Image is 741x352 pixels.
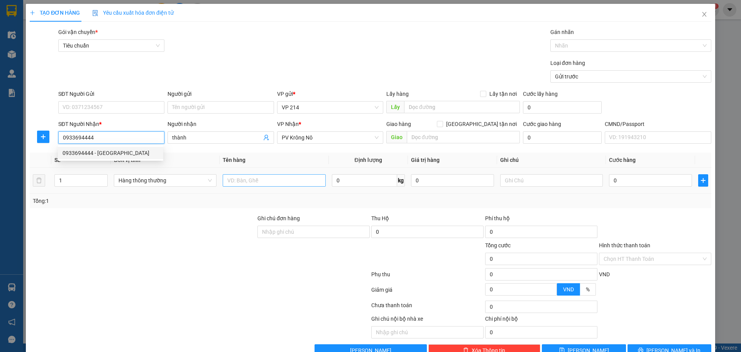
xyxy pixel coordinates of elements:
[370,301,484,315] div: Chưa thanh toán
[92,10,174,16] span: Yêu cầu xuất hóa đơn điện tử
[605,120,711,128] div: CMND/Passport
[167,120,274,128] div: Người nhận
[497,153,606,168] th: Ghi chú
[223,157,245,163] span: Tên hàng
[277,90,383,98] div: VP gửi
[58,29,98,35] span: Gói vận chuyển
[371,326,484,338] input: Nhập ghi chú
[8,17,18,37] img: logo
[485,315,597,326] div: Chi phí nội bộ
[26,56,39,60] span: VP 214
[411,174,494,187] input: 0
[223,174,325,187] input: VD: Bàn, Ghế
[54,157,61,163] span: SL
[277,121,299,127] span: VP Nhận
[370,270,484,284] div: Phụ thu
[609,157,636,163] span: Cước hàng
[386,91,409,97] span: Lấy hàng
[63,40,160,51] span: Tiêu chuẩn
[8,54,16,65] span: Nơi gửi:
[30,10,80,16] span: TẠO ĐƠN HÀNG
[486,90,520,98] span: Lấy tận nơi
[58,147,163,159] div: 0933694444 - TÂN BẢO LONG
[563,286,574,292] span: VND
[27,46,90,52] strong: BIÊN NHẬN GỬI HÀNG HOÁ
[586,286,590,292] span: %
[386,121,411,127] span: Giao hàng
[443,120,520,128] span: [GEOGRAPHIC_DATA] tận nơi
[523,101,602,114] input: Cước lấy hàng
[33,174,45,187] button: delete
[75,29,109,35] span: 21409250488
[257,215,300,221] label: Ghi chú đơn hàng
[118,175,212,186] span: Hàng thông thường
[701,11,707,17] span: close
[694,4,715,26] button: Close
[371,315,484,326] div: Ghi chú nội bộ nhà xe
[282,132,379,143] span: PV Krông Nô
[371,215,389,221] span: Thu Hộ
[523,121,561,127] label: Cước giao hàng
[92,10,98,16] img: icon
[73,35,109,41] span: 08:22:11 [DATE]
[59,54,71,65] span: Nơi nhận:
[397,174,405,187] span: kg
[500,174,603,187] input: Ghi Chú
[550,29,574,35] label: Gán nhãn
[411,157,440,163] span: Giá trị hàng
[386,131,407,143] span: Giao
[58,120,164,128] div: SĐT Người Nhận
[485,214,597,226] div: Phí thu hộ
[167,90,274,98] div: Người gửi
[698,174,708,187] button: plus
[282,102,379,113] span: VP 214
[550,60,585,66] label: Loại đơn hàng
[257,226,370,238] input: Ghi chú đơn hàng
[386,101,404,113] span: Lấy
[485,242,511,248] span: Tổng cước
[523,131,602,144] input: Cước giao hàng
[37,134,49,140] span: plus
[58,90,164,98] div: SĐT Người Gửi
[263,134,269,141] span: user-add
[370,286,484,299] div: Giảm giá
[404,101,520,113] input: Dọc đường
[555,71,707,82] span: Gửi trước
[20,12,63,41] strong: CÔNG TY TNHH [GEOGRAPHIC_DATA] 214 QL13 - P.26 - Q.BÌNH THẠNH - TP HCM 1900888606
[523,91,558,97] label: Cước lấy hàng
[355,157,382,163] span: Định lượng
[78,54,100,58] span: PV Krông Nô
[37,131,49,143] button: plus
[30,10,35,15] span: plus
[599,242,650,248] label: Hình thức thanh toán
[699,177,708,184] span: plus
[33,197,286,205] div: Tổng: 1
[407,131,520,143] input: Dọc đường
[63,149,159,157] div: 0933694444 - [GEOGRAPHIC_DATA]
[599,271,610,277] span: VND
